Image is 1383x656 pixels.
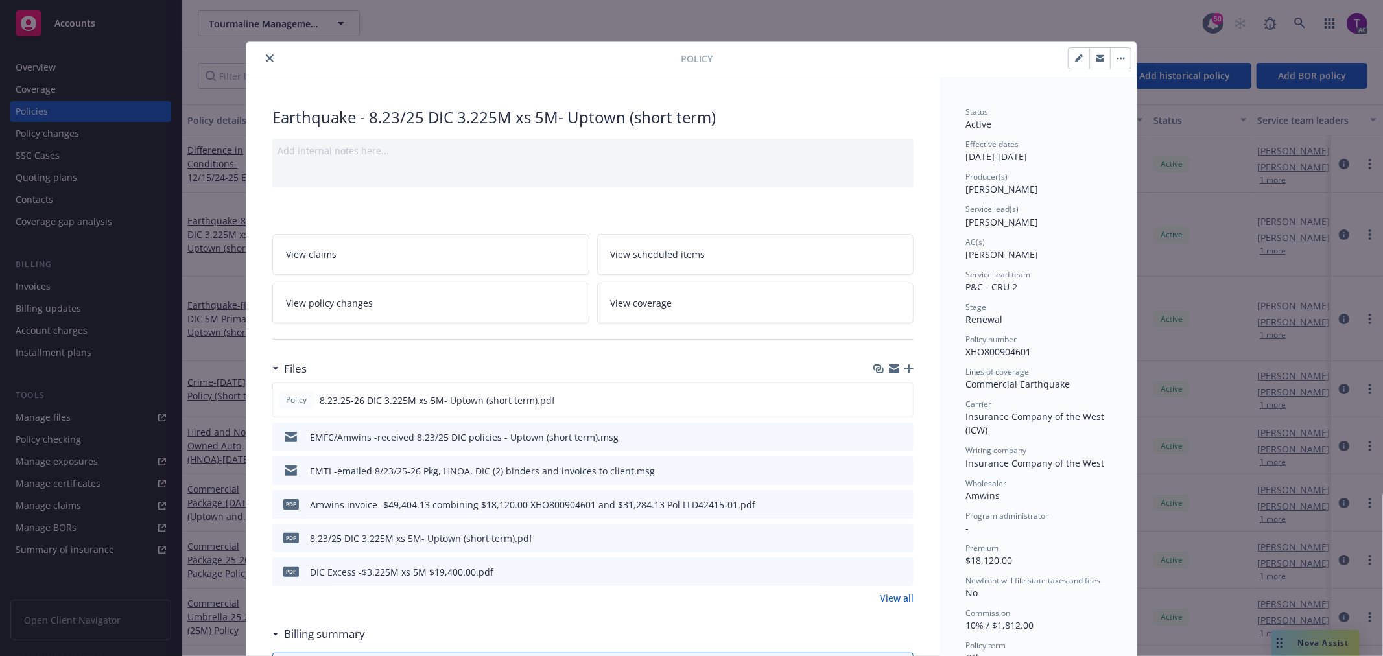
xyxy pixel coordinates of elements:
[897,532,908,545] button: preview file
[611,296,672,310] span: View coverage
[597,283,914,323] a: View coverage
[272,283,589,323] a: View policy changes
[965,640,1006,651] span: Policy term
[272,626,365,642] div: Billing summary
[965,445,1026,456] span: Writing company
[272,106,914,128] div: Earthquake - 8.23/25 DIC 3.225M xs 5M- Uptown (short term)
[283,567,299,576] span: pdf
[896,393,908,407] button: preview file
[965,554,1012,567] span: $18,120.00
[286,296,373,310] span: View policy changes
[965,216,1038,228] span: [PERSON_NAME]
[965,139,1019,150] span: Effective dates
[310,498,755,511] div: Amwins invoice -$49,404.13 combining $18,120.00 XHO800904601 and $31,284.13 Pol LLD42415-01.pdf
[876,532,886,545] button: download file
[965,510,1048,521] span: Program administrator
[284,626,365,642] h3: Billing summary
[876,565,886,579] button: download file
[965,410,1107,436] span: Insurance Company of the West (ICW)
[965,543,999,554] span: Premium
[965,313,1002,325] span: Renewal
[875,393,886,407] button: download file
[965,377,1111,391] div: Commercial Earthquake
[965,204,1019,215] span: Service lead(s)
[283,394,309,406] span: Policy
[310,430,619,444] div: EMFC/Amwins -received 8.23/25 DIC policies - Uptown (short term).msg
[611,248,705,261] span: View scheduled items
[320,393,555,407] span: 8.23.25-26 DIC 3.225M xs 5M- Uptown (short term).pdf
[965,366,1029,377] span: Lines of coverage
[278,144,908,158] div: Add internal notes here...
[272,360,307,377] div: Files
[897,565,908,579] button: preview file
[310,565,493,579] div: DIC Excess -$3.225M xs 5M $19,400.00.pdf
[965,399,991,410] span: Carrier
[897,464,908,478] button: preview file
[965,106,988,117] span: Status
[283,499,299,509] span: pdf
[876,498,886,511] button: download file
[965,237,985,248] span: AC(s)
[965,183,1038,195] span: [PERSON_NAME]
[965,281,1017,293] span: P&C - CRU 2
[897,498,908,511] button: preview file
[965,346,1031,358] span: XHO800904601
[283,533,299,543] span: pdf
[965,301,986,312] span: Stage
[965,587,978,599] span: No
[965,269,1030,280] span: Service lead team
[897,430,908,444] button: preview file
[965,575,1100,586] span: Newfront will file state taxes and fees
[965,248,1038,261] span: [PERSON_NAME]
[965,171,1008,182] span: Producer(s)
[965,607,1010,618] span: Commission
[880,591,914,605] a: View all
[965,619,1034,631] span: 10% / $1,812.00
[876,430,886,444] button: download file
[310,464,655,478] div: EMTI -emailed 8/23/25-26 Pkg, HNOA, DIC (2) binders and invoices to client.msg
[286,248,337,261] span: View claims
[597,234,914,275] a: View scheduled items
[876,464,886,478] button: download file
[965,478,1006,489] span: Wholesaler
[965,489,1000,502] span: Amwins
[284,360,307,377] h3: Files
[965,457,1104,469] span: Insurance Company of the West
[310,532,532,545] div: 8.23/25 DIC 3.225M xs 5M- Uptown (short term).pdf
[965,522,969,534] span: -
[965,334,1017,345] span: Policy number
[262,51,278,66] button: close
[965,118,991,130] span: Active
[965,139,1111,163] div: [DATE] - [DATE]
[272,234,589,275] a: View claims
[681,52,713,65] span: Policy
